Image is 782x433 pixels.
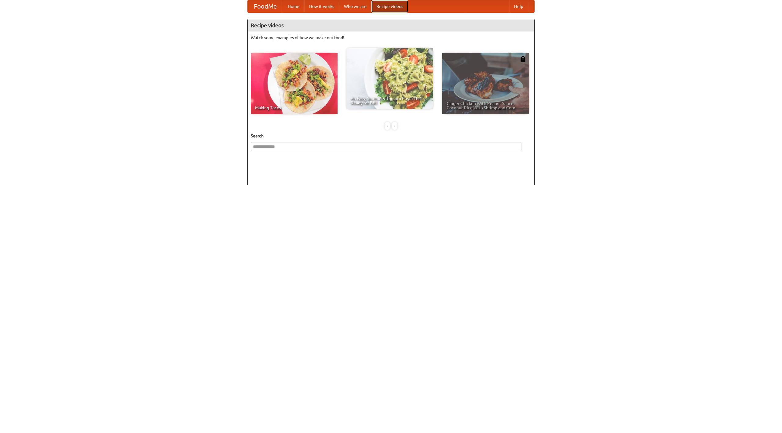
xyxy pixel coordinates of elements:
a: Who we are [339,0,371,13]
a: Recipe videos [371,0,408,13]
div: » [392,122,397,130]
a: FoodMe [248,0,283,13]
a: Making Tacos [251,53,338,114]
a: Help [509,0,528,13]
span: Making Tacos [255,106,333,110]
div: « [385,122,390,130]
a: An Easy, Summery Tomato Pasta That's Ready for Fall [346,48,433,109]
a: How it works [304,0,339,13]
img: 483408.png [520,56,526,62]
h4: Recipe videos [248,19,534,32]
h5: Search [251,133,531,139]
a: Home [283,0,304,13]
span: An Easy, Summery Tomato Pasta That's Ready for Fall [351,96,429,105]
p: Watch some examples of how we make our food! [251,35,531,41]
